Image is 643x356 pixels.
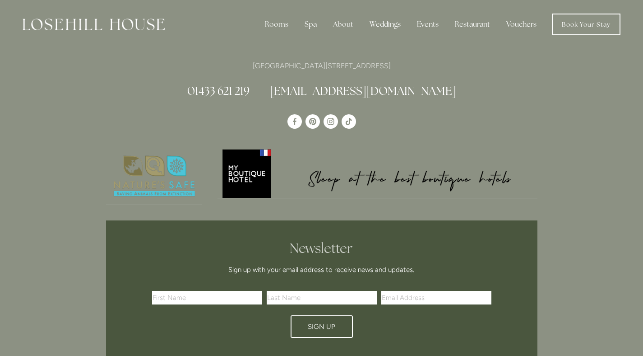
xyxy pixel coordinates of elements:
[342,114,356,129] a: TikTok
[155,264,488,275] p: Sign up with your email address to receive news and updates.
[291,315,353,338] button: Sign Up
[217,148,537,198] img: My Boutique Hotel - Logo
[308,323,335,331] span: Sign Up
[448,15,497,33] div: Restaurant
[152,291,262,304] input: First Name
[324,114,338,129] a: Instagram
[499,15,544,33] a: Vouchers
[297,15,324,33] div: Spa
[381,291,491,304] input: Email Address
[362,15,408,33] div: Weddings
[155,240,488,257] h2: Newsletter
[270,84,456,98] a: [EMAIL_ADDRESS][DOMAIN_NAME]
[106,148,203,205] a: Nature's Safe - Logo
[326,15,361,33] div: About
[187,84,250,98] a: 01433 621 219
[267,291,377,304] input: Last Name
[552,14,620,35] a: Book Your Stay
[410,15,446,33] div: Events
[106,60,537,72] p: [GEOGRAPHIC_DATA][STREET_ADDRESS]
[305,114,320,129] a: Pinterest
[106,148,203,205] img: Nature's Safe - Logo
[258,15,296,33] div: Rooms
[23,19,165,30] img: Losehill House
[287,114,302,129] a: Losehill House Hotel & Spa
